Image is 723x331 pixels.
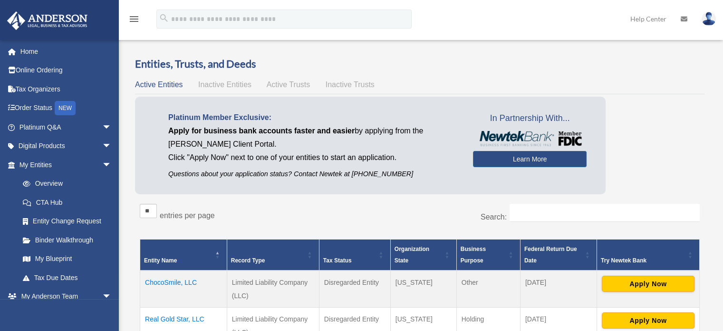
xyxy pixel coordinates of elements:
[524,246,577,264] span: Federal Return Due Date
[702,12,716,26] img: User Pic
[135,80,183,89] span: Active Entities
[102,155,121,175] span: arrow_drop_down
[140,271,227,308] td: ChocoSmile, LLC
[597,239,699,271] th: Try Newtek Bank : Activate to sort
[478,131,582,146] img: NewtekBankLogoSM.png
[13,250,121,269] a: My Blueprint
[319,239,390,271] th: Tax Status: Activate to sort
[135,57,704,71] h3: Entities, Trusts, and Deeds
[168,168,459,180] p: Questions about your application status? Contact Newtek at [PHONE_NUMBER]
[4,11,90,30] img: Anderson Advisors Platinum Portal
[13,193,121,212] a: CTA Hub
[168,127,355,135] span: Apply for business bank accounts faster and easier
[520,271,597,308] td: [DATE]
[602,276,694,292] button: Apply Now
[159,13,169,23] i: search
[13,231,121,250] a: Binder Walkthrough
[102,137,121,156] span: arrow_drop_down
[7,137,126,156] a: Digital Productsarrow_drop_down
[7,61,126,80] a: Online Ordering
[456,239,520,271] th: Business Purpose: Activate to sort
[326,80,375,89] span: Inactive Trusts
[319,271,390,308] td: Disregarded Entity
[231,257,265,264] span: Record Type
[601,255,685,266] div: Try Newtek Bank
[168,124,459,151] p: by applying from the [PERSON_NAME] Client Portal.
[323,257,352,264] span: Tax Status
[602,312,694,329] button: Apply Now
[102,118,121,137] span: arrow_drop_down
[144,257,177,264] span: Entity Name
[267,80,310,89] span: Active Trusts
[160,211,215,220] label: entries per page
[140,239,227,271] th: Entity Name: Activate to invert sorting
[128,17,140,25] a: menu
[168,151,459,164] p: Click "Apply Now" next to one of your entities to start an application.
[7,155,121,174] a: My Entitiesarrow_drop_down
[456,271,520,308] td: Other
[128,13,140,25] i: menu
[227,239,319,271] th: Record Type: Activate to sort
[168,111,459,124] p: Platinum Member Exclusive:
[390,271,456,308] td: [US_STATE]
[198,80,251,89] span: Inactive Entities
[461,246,486,264] span: Business Purpose
[481,213,507,221] label: Search:
[13,212,121,231] a: Entity Change Request
[7,42,126,61] a: Home
[473,111,587,126] span: In Partnership With...
[473,151,587,167] a: Learn More
[7,80,126,99] a: Tax Organizers
[395,246,429,264] span: Organization State
[390,239,456,271] th: Organization State: Activate to sort
[7,118,126,137] a: Platinum Q&Aarrow_drop_down
[227,271,319,308] td: Limited Liability Company (LLC)
[13,268,121,287] a: Tax Due Dates
[13,174,116,193] a: Overview
[7,287,126,306] a: My Anderson Teamarrow_drop_down
[55,101,76,115] div: NEW
[520,239,597,271] th: Federal Return Due Date: Activate to sort
[7,99,126,118] a: Order StatusNEW
[102,287,121,307] span: arrow_drop_down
